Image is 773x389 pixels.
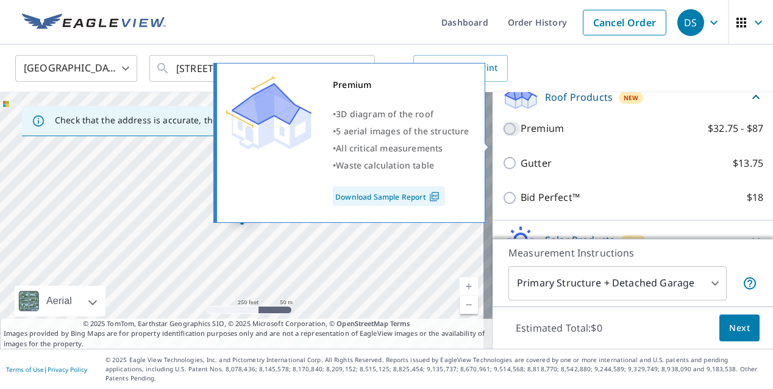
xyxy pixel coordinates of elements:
[506,314,612,341] p: Estimated Total: $0
[625,236,641,246] span: New
[387,55,508,82] div: OR
[502,225,763,255] div: Solar ProductsNew
[336,142,443,154] span: All critical measurements
[336,108,433,120] span: 3D diagram of the roof
[545,90,613,104] p: Roof Products
[333,186,445,206] a: Download Sample Report
[747,190,763,205] p: $18
[521,190,580,205] p: Bid Perfect™
[624,93,639,103] span: New
[729,321,750,336] span: Next
[545,233,614,247] p: Solar Products
[390,319,410,328] a: Terms
[426,191,443,202] img: Pdf Icon
[413,55,507,82] a: Upload Blueprint
[460,277,478,296] a: Current Level 17, Zoom In
[15,51,137,85] div: [GEOGRAPHIC_DATA]
[226,76,312,150] img: Premium
[677,9,704,36] div: DS
[176,51,350,85] input: Search by address or latitude-longitude
[719,314,760,342] button: Next
[521,156,552,171] p: Gutter
[502,82,763,111] div: Roof ProductsNew
[22,13,166,32] img: EV Logo
[336,159,434,171] span: Waste calculation table
[6,366,87,373] p: |
[337,319,388,328] a: OpenStreetMap
[15,286,105,316] div: Aerial
[55,115,406,126] p: Check that the address is accurate, then drag the marker over the correct structure.
[83,319,410,329] span: © 2025 TomTom, Earthstar Geographics SIO, © 2025 Microsoft Corporation, ©
[333,76,469,93] div: Premium
[733,156,763,171] p: $13.75
[6,365,44,374] a: Terms of Use
[333,140,469,157] div: •
[43,286,76,316] div: Aerial
[105,355,767,383] p: © 2025 Eagle View Technologies, Inc. and Pictometry International Corp. All Rights Reserved. Repo...
[423,60,497,76] span: Upload Blueprint
[333,106,469,123] div: •
[333,123,469,140] div: •
[743,276,757,291] span: Your report will include the primary structure and a detached garage if one exists.
[708,121,763,136] p: $32.75 - $87
[508,245,757,260] p: Measurement Instructions
[583,10,666,35] a: Cancel Order
[333,157,469,174] div: •
[521,121,564,136] p: Premium
[48,365,87,374] a: Privacy Policy
[508,266,727,300] div: Primary Structure + Detached Garage
[460,296,478,314] a: Current Level 17, Zoom Out
[336,125,469,137] span: 5 aerial images of the structure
